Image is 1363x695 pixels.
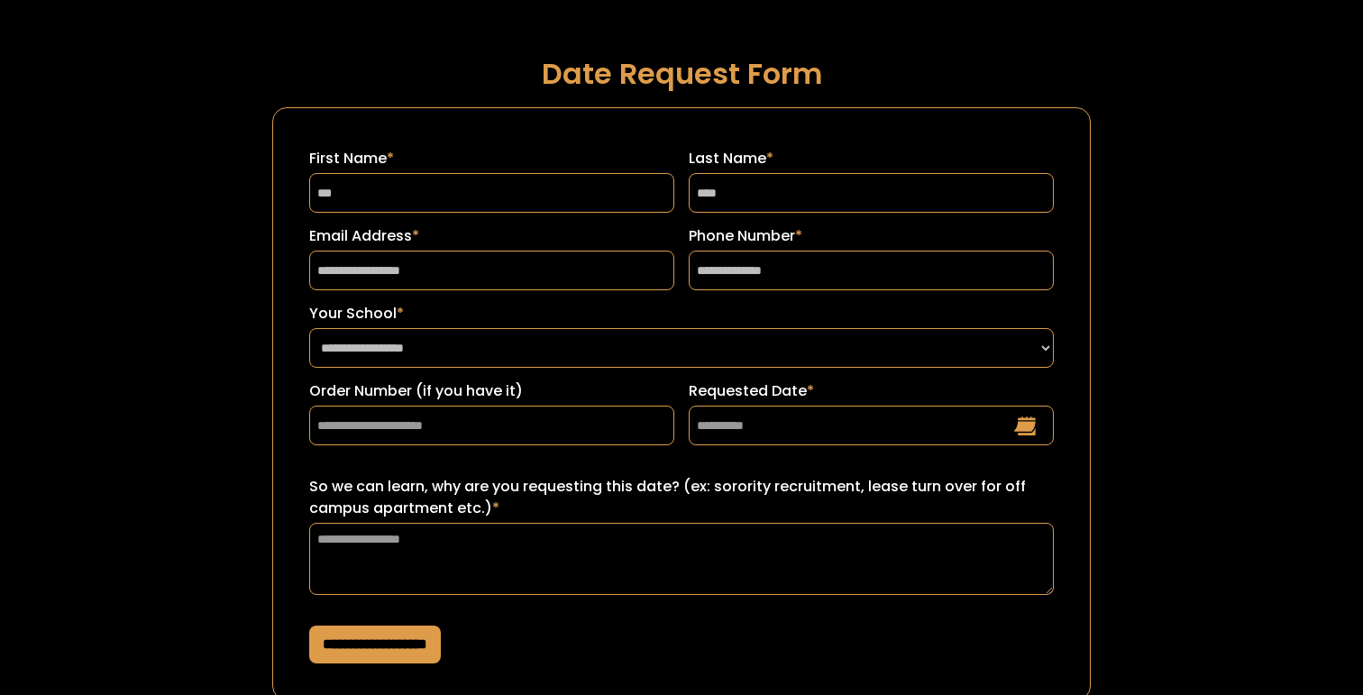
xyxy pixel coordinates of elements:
[309,148,674,169] label: First Name
[689,225,1054,247] label: Phone Number
[272,58,1090,89] h1: Date Request Form
[689,380,1054,402] label: Requested Date
[309,303,1053,325] label: Your School
[689,148,1054,169] label: Last Name
[309,380,674,402] label: Order Number (if you have it)
[309,225,674,247] label: Email Address
[309,476,1053,519] label: So we can learn, why are you requesting this date? (ex: sorority recruitment, lease turn over for...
